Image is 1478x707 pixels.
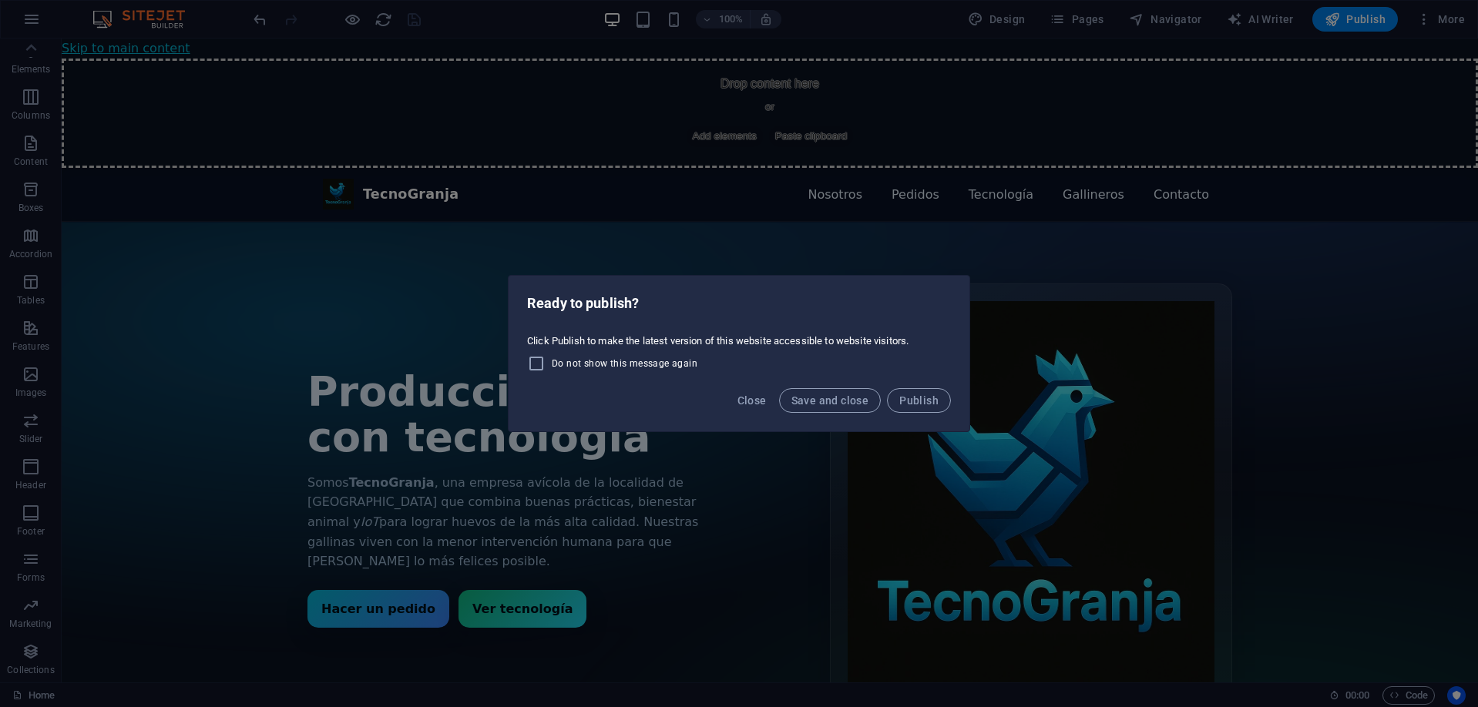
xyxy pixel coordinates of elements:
[791,394,869,407] span: Save and close
[261,140,397,171] a: TecnoGranja inicio
[301,145,397,166] b: TecnoGranja
[738,140,808,173] a: Nosotros
[822,140,885,173] a: Pedidos
[246,434,638,533] p: Somos , una empresa avícola de la localidad de [GEOGRAPHIC_DATA] que combina buenas prácticas, bi...
[625,87,701,109] span: Add elements
[246,551,388,590] a: Hacer un pedido
[737,394,767,407] span: Close
[779,388,882,413] button: Save and close
[786,263,1153,657] img: Isotipo TecnoGranja
[246,330,737,422] h1: Producción avícola con tecnología
[887,388,951,413] button: Publish
[397,551,525,590] a: Ver tecnología
[707,87,792,109] span: Paste clipboard
[1084,140,1155,173] a: Contacto
[287,437,373,451] strong: TecnoGranja
[261,140,292,171] img: Logo TecnoGranja
[993,140,1070,173] a: Gallineros
[527,294,951,313] h2: Ready to publish?
[899,140,979,173] a: Tecnología
[731,388,773,413] button: Close
[899,394,939,407] span: Publish
[509,328,969,379] div: Click Publish to make the latest version of this website accessible to website visitors.
[299,476,317,491] em: IoT
[552,357,697,370] span: Do not show this message again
